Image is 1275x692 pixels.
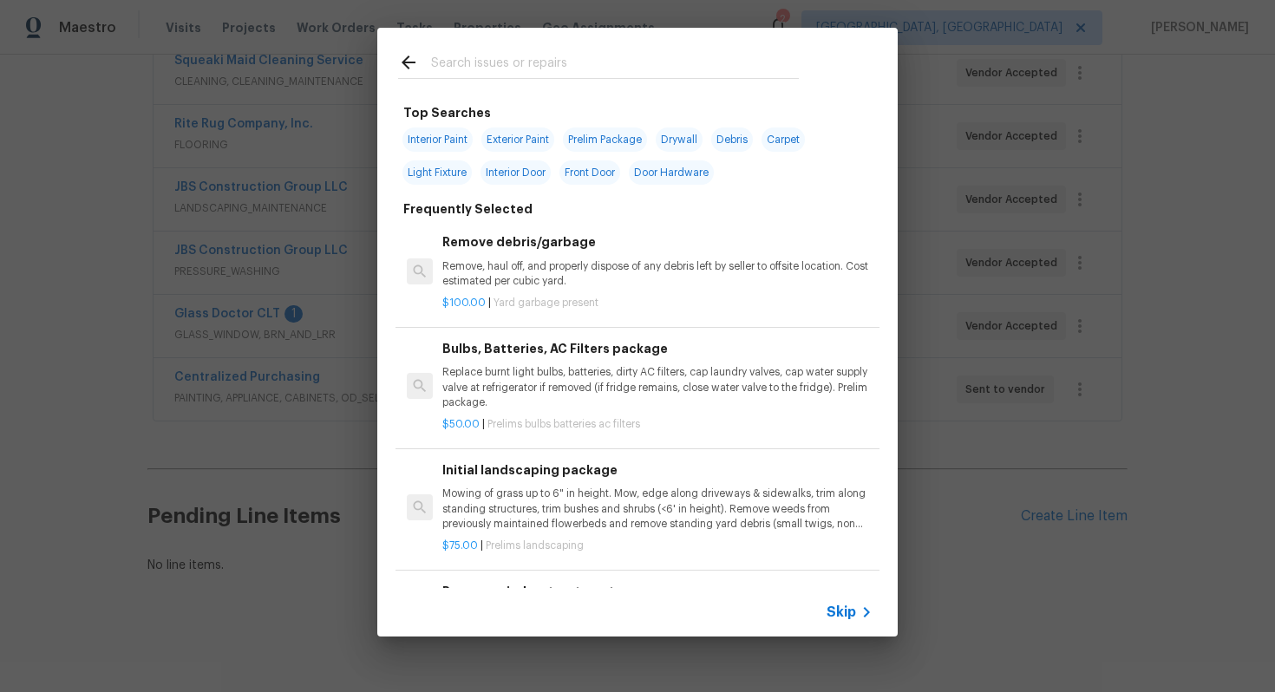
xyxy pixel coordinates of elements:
span: Prelims landscaping [486,540,584,551]
p: Replace burnt light bulbs, batteries, dirty AC filters, cap laundry valves, cap water supply valv... [442,365,873,409]
p: | [442,539,873,553]
span: Exterior Paint [481,127,554,152]
p: Mowing of grass up to 6" in height. Mow, edge along driveways & sidewalks, trim along standing st... [442,486,873,531]
p: | [442,417,873,432]
span: Carpet [762,127,805,152]
span: Door Hardware [629,160,714,185]
span: Debris [711,127,753,152]
h6: Bulbs, Batteries, AC Filters package [442,339,873,358]
p: | [442,296,873,310]
span: Front Door [559,160,620,185]
h6: Top Searches [403,103,491,122]
span: $75.00 [442,540,478,551]
span: Yard garbage present [494,297,598,308]
span: Prelim Package [563,127,647,152]
span: Interior Paint [402,127,473,152]
input: Search issues or repairs [431,52,799,78]
span: $100.00 [442,297,486,308]
p: Remove, haul off, and properly dispose of any debris left by seller to offsite location. Cost est... [442,259,873,289]
span: Drywall [656,127,703,152]
h6: Remove debris/garbage [442,232,873,251]
span: Skip [827,604,856,621]
span: Light Fixture [402,160,472,185]
h6: Remove window treatments [442,582,873,601]
span: Prelims bulbs batteries ac filters [487,419,640,429]
h6: Initial landscaping package [442,460,873,480]
span: Interior Door [481,160,551,185]
span: $50.00 [442,419,480,429]
h6: Frequently Selected [403,199,533,219]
